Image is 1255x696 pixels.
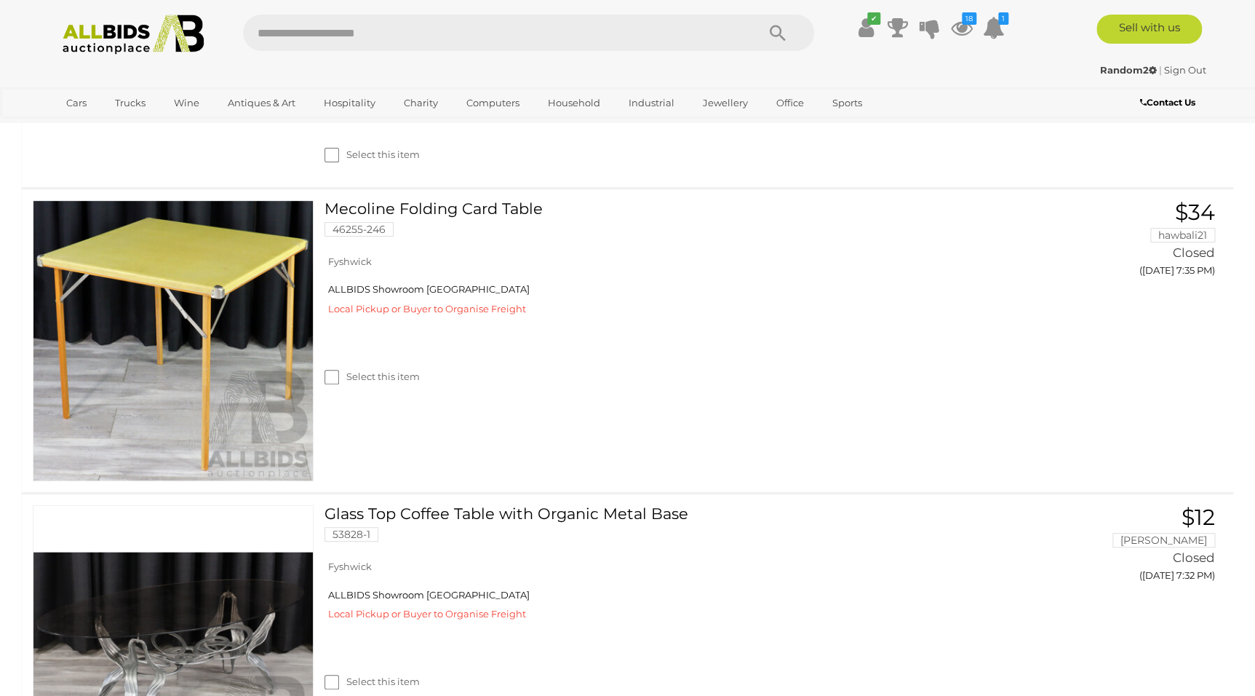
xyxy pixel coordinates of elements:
[1164,64,1206,76] a: Sign Out
[394,91,447,115] a: Charity
[335,505,1020,553] a: Glass Top Coffee Table with Organic Metal Base 53828-1
[867,12,880,25] i: ✔
[951,15,973,41] a: 18
[1043,505,1219,590] a: $12 [PERSON_NAME] Closed ([DATE] 7:32 PM)
[164,91,209,115] a: Wine
[218,91,305,115] a: Antiques & Art
[57,115,179,139] a: [GEOGRAPHIC_DATA]
[1100,64,1159,76] a: Random2
[823,91,872,115] a: Sports
[619,91,684,115] a: Industrial
[741,15,814,51] button: Search
[33,201,313,481] img: 46255-246a.jpg
[767,91,813,115] a: Office
[1139,95,1198,111] a: Contact Us
[457,91,529,115] a: Computers
[855,15,877,41] a: ✔
[538,91,610,115] a: Household
[1043,200,1219,285] a: $34 hawbali21 Closed ([DATE] 7:35 PM)
[983,15,1005,41] a: 1
[1139,97,1195,108] b: Contact Us
[1175,199,1215,226] span: $34
[1100,64,1157,76] strong: Random2
[314,91,385,115] a: Hospitality
[1096,15,1202,44] a: Sell with us
[55,15,212,55] img: Allbids.com.au
[105,91,155,115] a: Trucks
[1182,504,1215,531] span: $12
[324,675,420,689] label: Select this item
[324,148,420,162] label: Select this item
[962,12,976,25] i: 18
[998,12,1008,25] i: 1
[693,91,757,115] a: Jewellery
[335,200,1020,248] a: Mecoline Folding Card Table 46255-246
[324,370,420,384] label: Select this item
[57,91,96,115] a: Cars
[1159,64,1162,76] span: |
